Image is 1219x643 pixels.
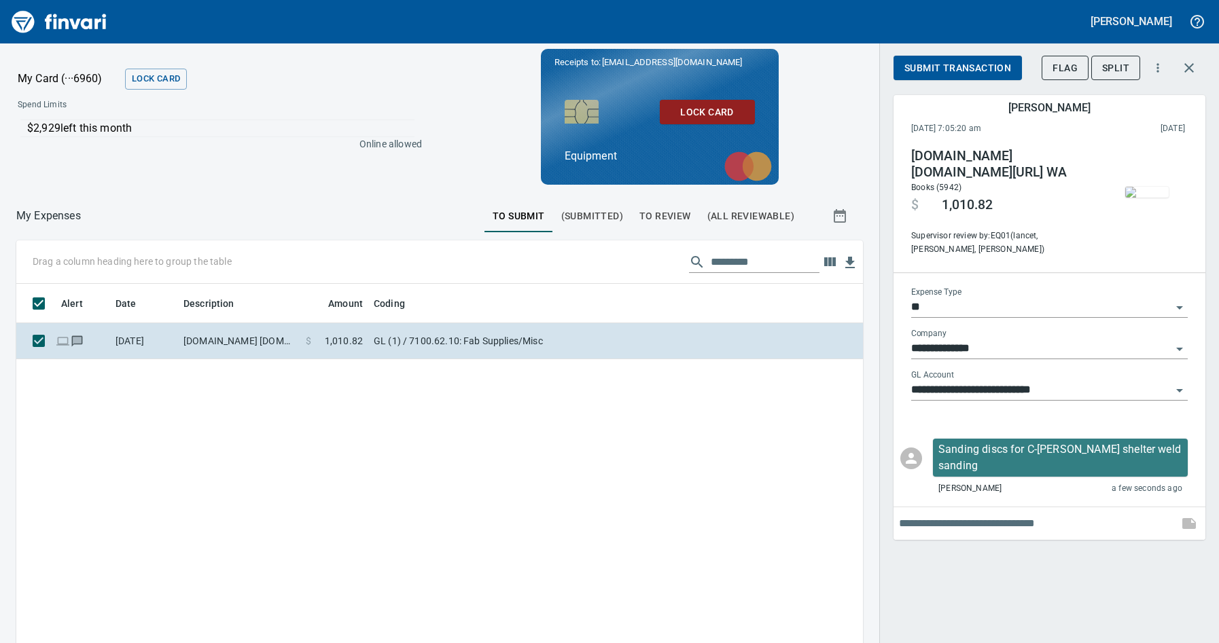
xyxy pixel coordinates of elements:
[56,336,70,345] span: Online transaction
[306,334,311,348] span: $
[33,255,232,268] p: Drag a column heading here to group the table
[18,98,243,112] span: Spend Limits
[819,200,863,232] button: Show transactions within a particular date range
[904,60,1011,77] span: Submit Transaction
[7,137,422,151] p: Online allowed
[110,323,178,359] td: [DATE]
[894,56,1022,81] button: Submit Transaction
[1008,100,1090,115] h5: [PERSON_NAME]
[116,295,154,312] span: Date
[554,56,765,69] p: Receipts to:
[840,253,860,273] button: Download Table
[911,148,1096,181] h4: [DOMAIN_NAME] [DOMAIN_NAME][URL] WA
[1087,11,1176,32] button: [PERSON_NAME]
[911,329,947,337] label: Company
[1053,60,1078,77] span: Flag
[61,295,101,312] span: Alert
[601,56,743,69] span: [EMAIL_ADDRESS][DOMAIN_NAME]
[374,295,405,312] span: Coding
[942,197,993,213] span: 1,010.82
[16,208,81,224] nav: breadcrumb
[374,295,423,312] span: Coding
[718,145,779,188] img: mastercard.svg
[911,229,1096,257] span: Supervisor review by: EQ01 (lancet, [PERSON_NAME], [PERSON_NAME])
[1143,53,1173,83] button: More
[707,208,794,225] span: (All Reviewable)
[1102,60,1129,77] span: Split
[1170,339,1189,359] button: Open
[1173,52,1205,84] button: Close transaction
[1125,187,1169,198] img: receipts%2Ftapani%2F2025-09-19%2FpiGV5CgfDrQnoJsBvzAL1lfK6Pz2__YLu6wT7uBbbvwdqQ53VT.jpg
[671,104,744,121] span: Lock Card
[660,100,755,125] button: Lock Card
[1042,56,1089,81] button: Flag
[311,295,363,312] span: Amount
[561,208,623,225] span: (Submitted)
[325,334,363,348] span: 1,010.82
[938,482,1002,496] span: [PERSON_NAME]
[70,336,84,345] span: Has messages
[27,120,414,136] p: $2,929 left this month
[1091,14,1172,29] h5: [PERSON_NAME]
[639,208,691,225] span: To Review
[911,371,954,379] label: GL Account
[183,295,252,312] span: Description
[911,197,919,213] span: $
[493,208,545,225] span: To Submit
[61,295,83,312] span: Alert
[178,323,300,359] td: [DOMAIN_NAME] [DOMAIN_NAME][URL] WA
[911,122,1071,136] span: [DATE] 7:05:20 am
[819,252,840,272] button: Choose columns to display
[1112,482,1182,496] span: a few seconds ago
[328,295,363,312] span: Amount
[1091,56,1140,81] button: Split
[911,183,961,192] span: Books (5942)
[1170,381,1189,400] button: Open
[911,288,961,296] label: Expense Type
[183,295,234,312] span: Description
[565,148,755,164] p: Equipment
[1071,122,1185,136] span: This charge was settled by the merchant and appears on the 2025/09/20 statement.
[16,208,81,224] p: My Expenses
[8,5,110,38] img: Finvari
[18,71,120,87] p: My Card (···6960)
[368,323,708,359] td: GL (1) / 7100.62.10: Fab Supplies/Misc
[1173,507,1205,540] span: This records your note into the expense
[938,441,1182,474] p: Sanding discs for C-[PERSON_NAME] shelter weld sanding
[125,69,187,90] button: Lock Card
[116,295,137,312] span: Date
[1170,298,1189,317] button: Open
[132,71,180,87] span: Lock Card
